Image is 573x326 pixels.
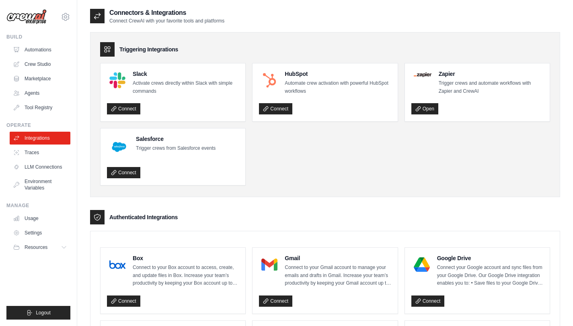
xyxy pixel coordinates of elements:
h4: Gmail [285,254,391,262]
img: Gmail Logo [261,257,277,273]
a: Connect [411,295,445,307]
a: Integrations [10,132,70,145]
h4: Slack [133,70,239,78]
a: Traces [10,146,70,159]
a: Marketplace [10,72,70,85]
p: Connect your Google account and sync files from your Google Drive. Our Google Drive integration e... [437,264,543,287]
a: Connect [259,295,292,307]
div: Manage [6,202,70,209]
div: Operate [6,122,70,128]
h3: Authenticated Integrations [109,213,178,221]
img: Box Logo [109,257,125,273]
img: Google Drive Logo [414,257,430,273]
a: Connect [107,103,140,114]
img: Slack Logo [109,72,125,88]
a: Agents [10,87,70,100]
h4: Google Drive [437,254,543,262]
a: Settings [10,226,70,239]
p: Connect CrewAI with your favorite tools and platforms [109,18,224,24]
h4: Zapier [439,70,543,78]
p: Activate crews directly within Slack with simple commands [133,79,239,95]
span: Resources [25,244,47,251]
h3: Triggering Integrations [119,45,178,53]
img: HubSpot Logo [261,72,277,88]
span: Logout [36,310,51,316]
img: Logo [6,9,47,24]
a: Tool Registry [10,101,70,114]
a: Open [411,103,438,114]
img: Zapier Logo [414,72,431,77]
p: Connect to your Gmail account to manage your emails and drafts in Gmail. Increase your team’s pro... [285,264,391,287]
a: Connect [107,167,140,178]
a: Automations [10,43,70,56]
a: Environment Variables [10,175,70,194]
button: Logout [6,306,70,320]
p: Automate crew activation with powerful HubSpot workflows [285,79,391,95]
p: Trigger crews from Salesforce events [136,145,216,153]
a: LLM Connections [10,161,70,173]
h4: HubSpot [285,70,391,78]
button: Resources [10,241,70,254]
h4: Box [133,254,239,262]
div: Build [6,34,70,40]
a: Crew Studio [10,58,70,71]
h4: Salesforce [136,135,216,143]
a: Usage [10,212,70,225]
a: Connect [107,295,140,307]
p: Connect to your Box account to access, create, and update files in Box. Increase your team’s prod... [133,264,239,287]
a: Connect [259,103,292,114]
h2: Connectors & Integrations [109,8,224,18]
img: Salesforce Logo [109,137,129,157]
p: Trigger crews and automate workflows with Zapier and CrewAI [439,79,543,95]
